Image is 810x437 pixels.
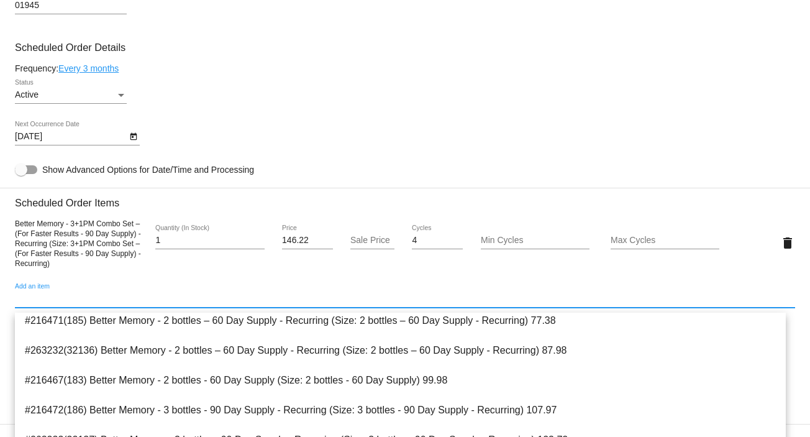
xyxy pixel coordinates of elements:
[15,188,795,209] h3: Scheduled Order Items
[15,294,795,304] input: Add an item
[780,236,795,251] mat-icon: delete
[25,336,776,366] span: #263232(32136) Better Memory - 2 bottles – 60 Day Supply - Recurring (Size: 2 bottles – 60 Day Su...
[25,395,776,425] span: #216472(186) Better Memory - 3 bottles - 90 Day Supply - Recurring (Size: 3 bottles - 90 Day Supp...
[155,236,264,246] input: Quantity (In Stock)
[15,90,127,100] mat-select: Status
[15,90,39,99] span: Active
[25,366,776,395] span: #216467(183) Better Memory - 2 bottles - 60 Day Supply (Size: 2 bottles - 60 Day Supply) 99.98
[412,236,463,246] input: Cycles
[42,163,254,176] span: Show Advanced Options for Date/Time and Processing
[15,132,127,142] input: Next Occurrence Date
[25,306,776,336] span: #216471(185) Better Memory - 2 bottles – 60 Day Supply - Recurring (Size: 2 bottles – 60 Day Supp...
[282,236,333,246] input: Price
[350,236,394,246] input: Sale Price
[481,236,589,246] input: Min Cycles
[611,236,719,246] input: Max Cycles
[15,1,127,11] input: Shipping Postcode
[58,63,119,73] a: Every 3 months
[15,219,141,268] span: Better Memory - 3+1PM Combo Set – (For Faster Results - 90 Day Supply) - Recurring (Size: 3+1PM C...
[15,63,795,73] div: Frequency:
[15,42,795,53] h3: Scheduled Order Details
[127,129,140,142] button: Open calendar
